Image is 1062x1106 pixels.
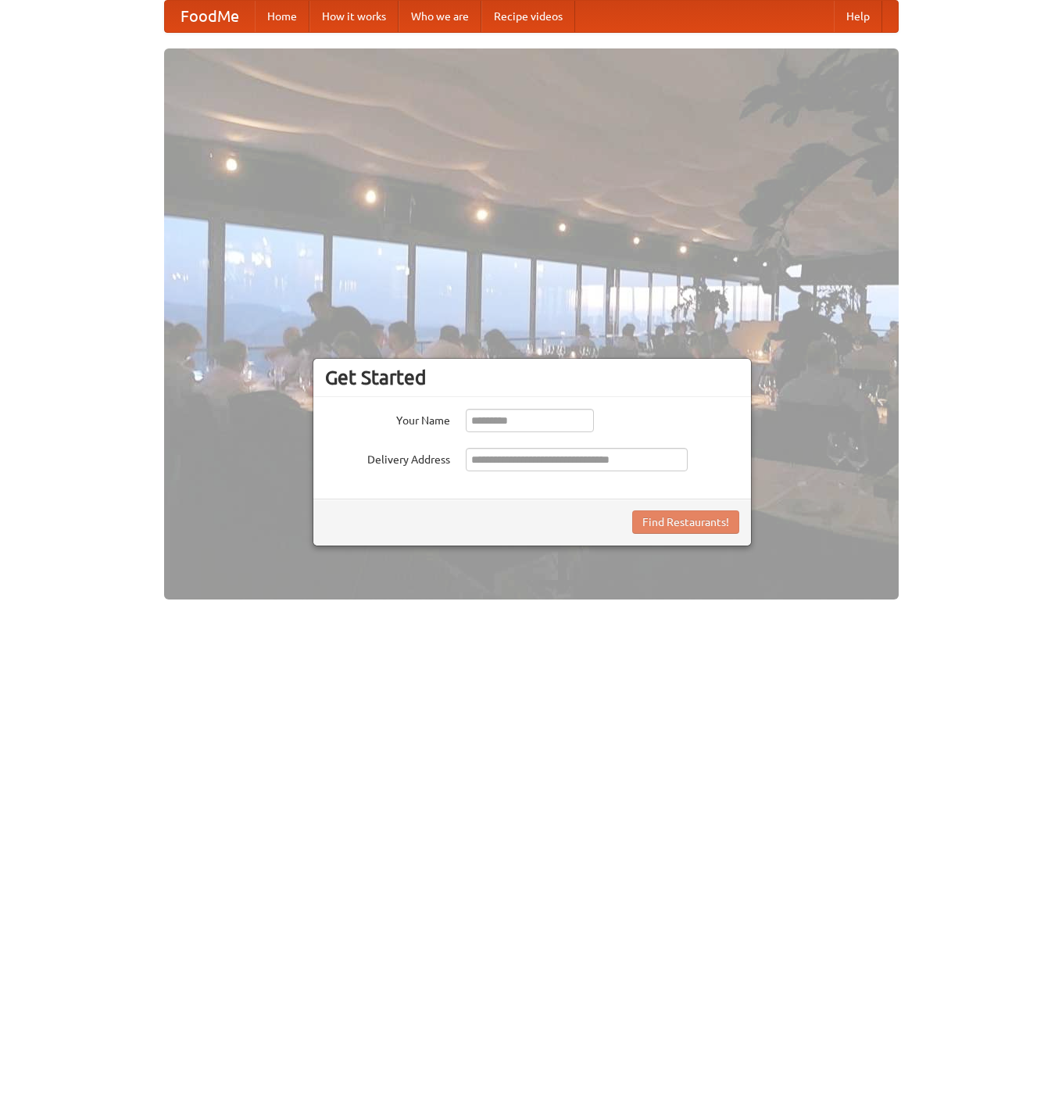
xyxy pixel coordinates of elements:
[834,1,882,32] a: Help
[481,1,575,32] a: Recipe videos
[165,1,255,32] a: FoodMe
[325,366,739,389] h3: Get Started
[309,1,399,32] a: How it works
[632,510,739,534] button: Find Restaurants!
[325,409,450,428] label: Your Name
[255,1,309,32] a: Home
[399,1,481,32] a: Who we are
[325,448,450,467] label: Delivery Address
